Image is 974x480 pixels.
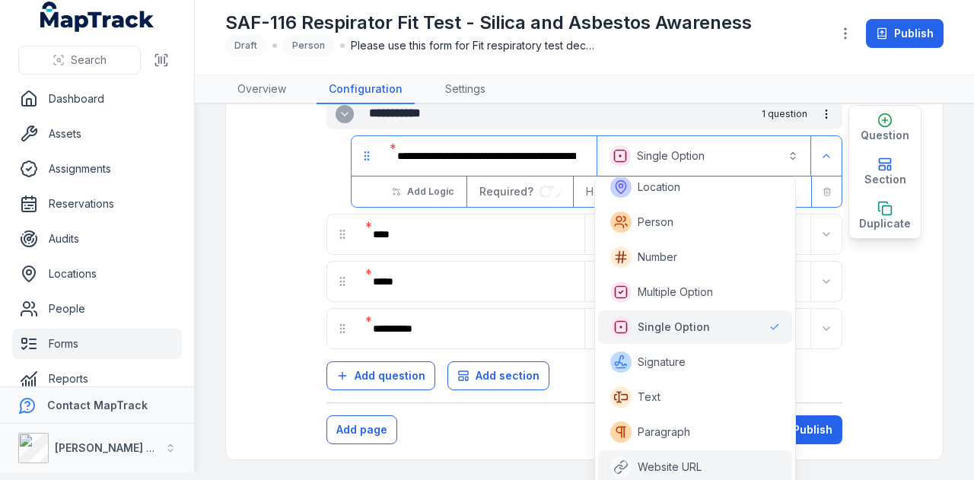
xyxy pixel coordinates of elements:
span: Text [638,389,660,405]
span: Location [638,180,680,195]
span: Number [638,250,677,265]
span: Paragraph [638,424,690,440]
span: Single Option [638,319,710,335]
span: Website URL [638,459,702,475]
span: Person [638,215,673,230]
span: Multiple Option [638,285,713,300]
button: Single Option [600,139,807,173]
span: Signature [638,354,686,370]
